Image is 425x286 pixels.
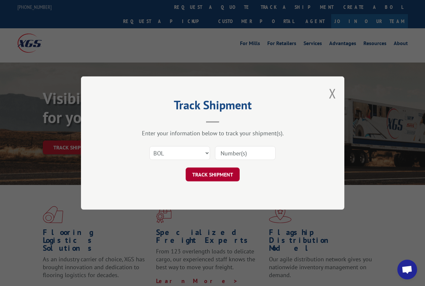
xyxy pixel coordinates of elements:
[114,100,311,113] h2: Track Shipment
[114,129,311,137] div: Enter your information below to track your shipment(s).
[186,168,240,181] button: TRACK SHIPMENT
[215,146,276,160] input: Number(s)
[397,260,417,279] a: Open chat
[329,85,336,102] button: Close modal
